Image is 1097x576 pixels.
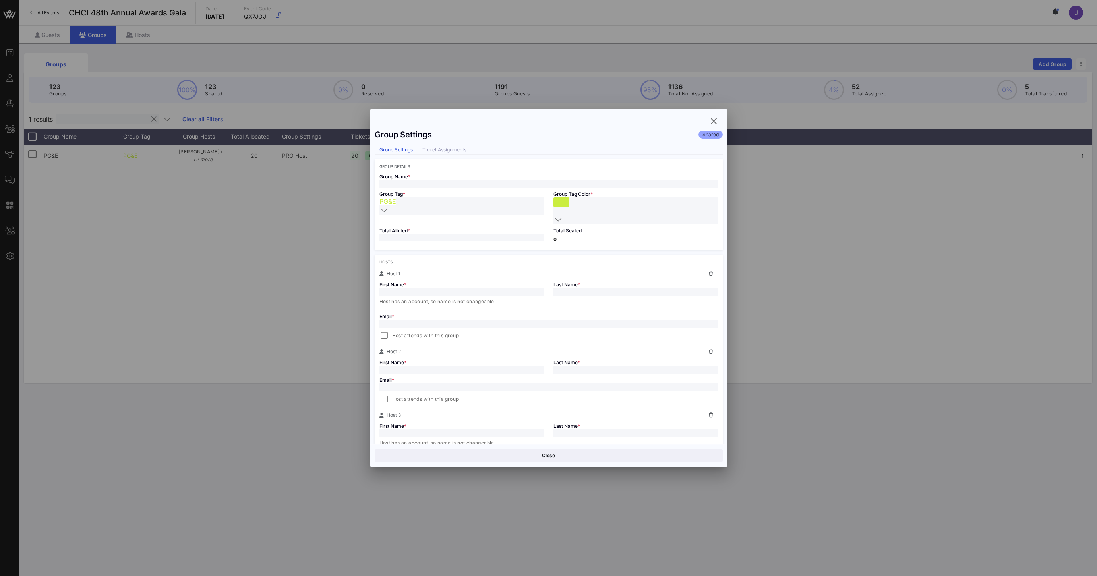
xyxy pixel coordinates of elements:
p: 0 [553,237,718,242]
div: Shared [698,131,723,139]
span: Group Tag Color [553,191,593,197]
span: Total Seated [553,228,582,234]
span: Total Alloted [379,228,410,234]
span: Group Name [379,174,410,180]
span: Host 2 [387,348,401,354]
span: Last Name [553,282,580,288]
div: Group Settings [375,130,432,139]
button: Close [375,449,723,462]
span: Last Name [553,423,580,429]
span: Host 1 [387,271,400,276]
span: Last Name [553,360,580,365]
span: Group Tag [379,191,405,197]
div: Group Details [379,164,718,169]
span: Host attends with this group [392,332,459,340]
span: Email [379,313,394,319]
span: Host has an account, so name is not changeable [379,440,494,446]
div: PG&E [379,197,544,215]
span: Host has an account, so name is not changeable [379,298,494,304]
div: Ticket Assignments [418,146,471,154]
div: Hosts [379,259,718,264]
span: Host 3 [387,412,401,418]
span: First Name [379,423,406,429]
span: Host attends with this group [392,395,459,403]
span: First Name [379,282,406,288]
span: First Name [379,360,406,365]
span: Email [379,377,394,383]
span: PG&E [379,197,396,205]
